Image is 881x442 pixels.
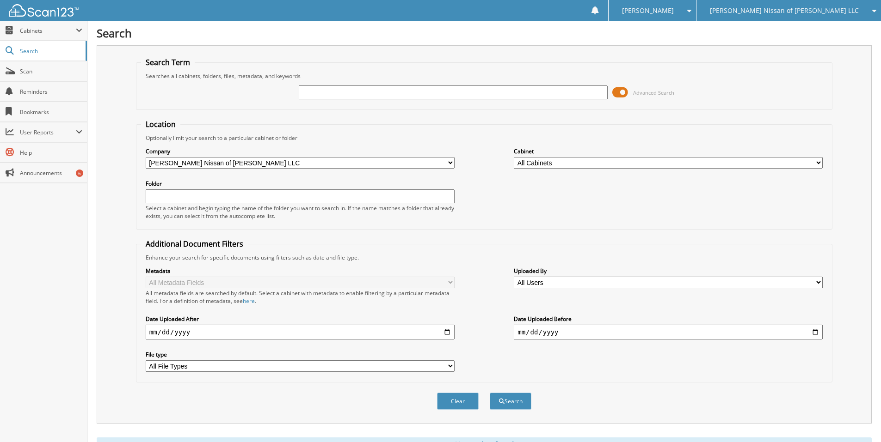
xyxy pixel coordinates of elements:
[146,315,455,323] label: Date Uploaded After
[20,47,81,55] span: Search
[622,8,674,13] span: [PERSON_NAME]
[20,169,82,177] span: Announcements
[20,108,82,116] span: Bookmarks
[514,325,823,339] input: end
[141,239,248,249] legend: Additional Document Filters
[146,351,455,358] label: File type
[20,67,82,75] span: Scan
[9,4,79,17] img: scan123-logo-white.svg
[146,267,455,275] label: Metadata
[141,134,827,142] div: Optionally limit your search to a particular cabinet or folder
[97,25,872,41] h1: Search
[146,325,455,339] input: start
[633,89,674,96] span: Advanced Search
[146,180,455,188] label: Folder
[514,267,823,275] label: Uploaded By
[20,128,76,136] span: User Reports
[76,170,83,177] div: 6
[146,289,455,305] div: All metadata fields are searched by default. Select a cabinet with metadata to enable filtering b...
[243,297,255,305] a: here
[490,393,531,410] button: Search
[514,315,823,323] label: Date Uploaded Before
[141,72,827,80] div: Searches all cabinets, folders, files, metadata, and keywords
[141,254,827,261] div: Enhance your search for specific documents using filters such as date and file type.
[20,149,82,157] span: Help
[514,147,823,155] label: Cabinet
[20,27,76,35] span: Cabinets
[710,8,859,13] span: [PERSON_NAME] Nissan of [PERSON_NAME] LLC
[146,204,455,220] div: Select a cabinet and begin typing the name of the folder you want to search in. If the name match...
[437,393,479,410] button: Clear
[141,119,180,129] legend: Location
[141,57,195,67] legend: Search Term
[20,88,82,96] span: Reminders
[146,147,455,155] label: Company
